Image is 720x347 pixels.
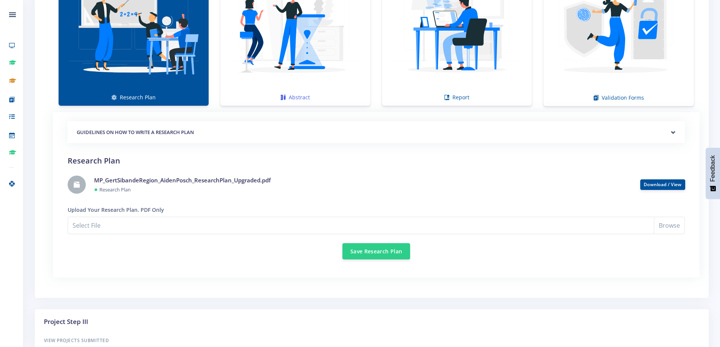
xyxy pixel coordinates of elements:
label: Upload Your Research Plan. PDF Only [68,206,164,214]
h2: Research Plan [68,155,685,167]
h5: GUIDELINES ON HOW TO WRITE A RESEARCH PLAN [77,129,676,136]
button: Save Research Plan [342,243,410,259]
small: Research Plan [99,186,131,193]
button: Feedback - Show survey [706,148,720,199]
button: Download / View [640,179,685,190]
h6: View Projects Submitted [44,336,700,345]
h3: Project Step III [44,317,700,327]
span: ● [94,185,98,193]
span: Feedback [709,155,716,182]
a: MP_GertSibandeRegion_AidenPosch_ResearchPlan_Upgraded.pdf [94,176,271,184]
a: Download / View [644,181,682,188]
